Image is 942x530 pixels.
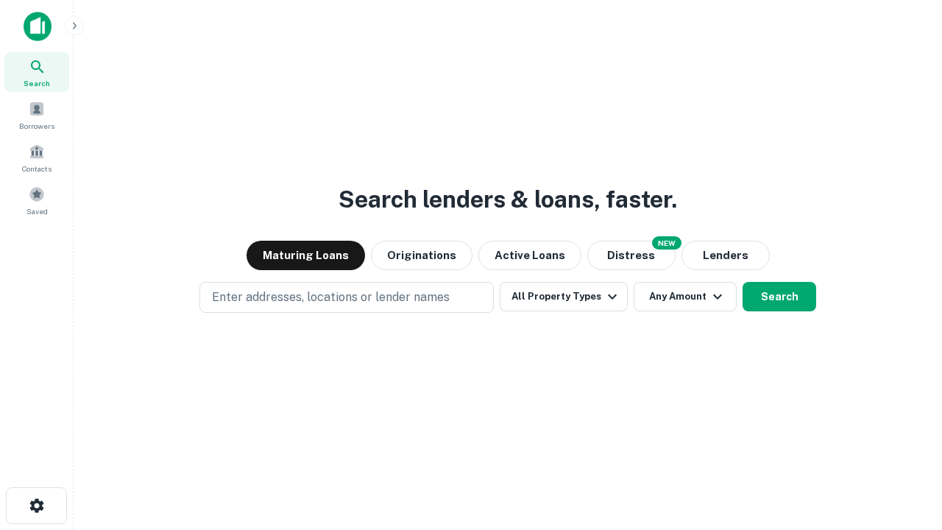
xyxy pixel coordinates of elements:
[500,282,628,311] button: All Property Types
[19,120,54,132] span: Borrowers
[4,180,69,220] a: Saved
[199,282,494,313] button: Enter addresses, locations or lender names
[22,163,52,174] span: Contacts
[743,282,816,311] button: Search
[4,95,69,135] a: Borrowers
[587,241,676,270] button: Search distressed loans with lien and other non-mortgage details.
[24,77,50,89] span: Search
[652,236,681,250] div: NEW
[4,52,69,92] a: Search
[4,138,69,177] a: Contacts
[247,241,365,270] button: Maturing Loans
[371,241,472,270] button: Originations
[868,412,942,483] iframe: Chat Widget
[634,282,737,311] button: Any Amount
[339,182,677,217] h3: Search lenders & loans, faster.
[26,205,48,217] span: Saved
[212,289,450,306] p: Enter addresses, locations or lender names
[681,241,770,270] button: Lenders
[24,12,52,41] img: capitalize-icon.png
[478,241,581,270] button: Active Loans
